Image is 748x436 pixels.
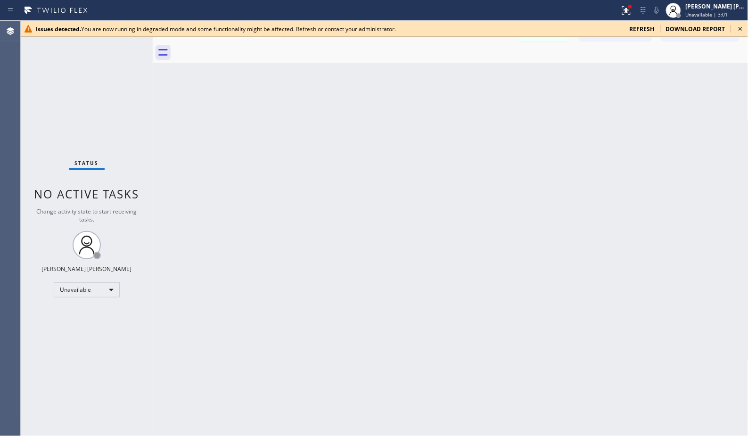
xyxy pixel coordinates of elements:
[36,25,622,33] div: You are now running in degraded mode and some functionality might be affected. Refresh or contact...
[650,4,663,17] button: Mute
[36,25,81,33] b: Issues detected.
[666,25,725,33] span: download report
[686,11,728,18] span: Unavailable | 3:01
[630,25,655,33] span: refresh
[37,207,137,223] span: Change activity state to start receiving tasks.
[42,265,132,273] div: [PERSON_NAME] [PERSON_NAME]
[34,186,140,202] span: No active tasks
[686,2,745,10] div: [PERSON_NAME] [PERSON_NAME]
[54,282,120,297] div: Unavailable
[75,160,99,166] span: Status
